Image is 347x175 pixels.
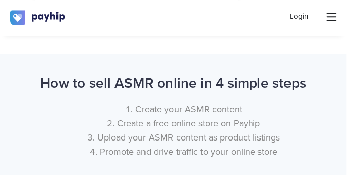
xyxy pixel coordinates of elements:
[290,11,309,22] a: Login
[55,130,312,145] li: Upload your ASMR content as product listings
[10,10,66,25] img: logo.svg
[35,75,312,92] h2: How to sell ASMR online in 4 simple steps
[55,102,312,116] li: Create your ASMR content
[55,116,312,130] li: Create a free online store on Payhip
[55,145,312,159] li: Promote and drive traffic to your online store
